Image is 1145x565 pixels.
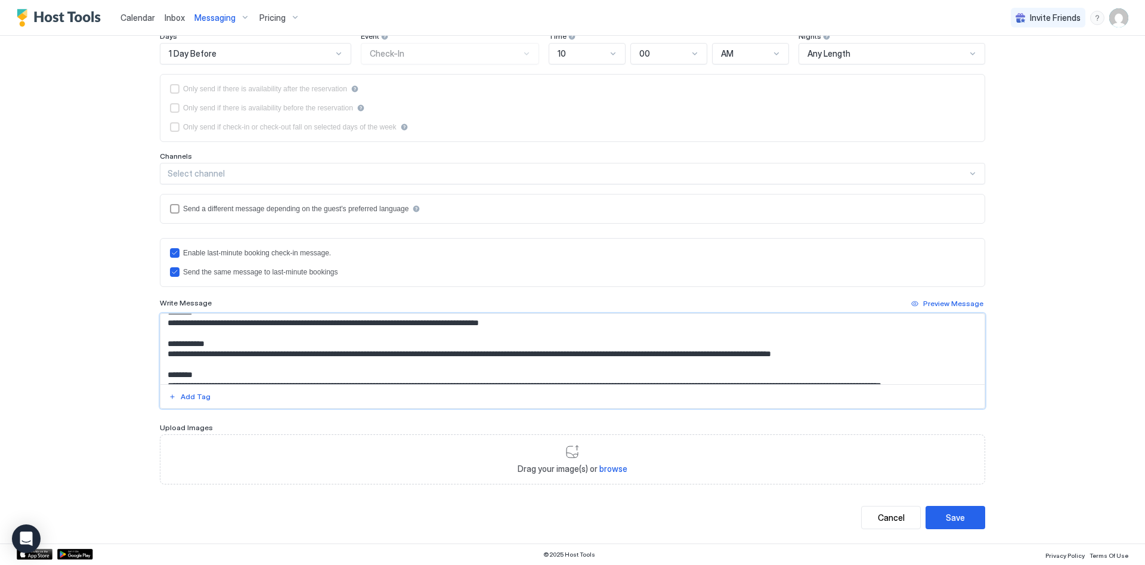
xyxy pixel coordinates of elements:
[168,168,967,179] div: Select channel
[194,13,236,23] span: Messaging
[57,549,93,560] a: Google Play Store
[599,464,627,474] span: browse
[639,48,650,59] span: 00
[12,524,41,553] div: Open Intercom Messenger
[799,32,821,41] span: Nights
[160,32,177,41] span: Days
[721,48,734,59] span: AM
[909,297,985,311] button: Preview Message
[807,48,850,59] span: Any Length
[1090,552,1128,559] span: Terms Of Use
[1109,8,1128,27] div: User profile
[558,48,566,59] span: 10
[160,423,213,432] span: Upload Images
[1045,548,1085,561] a: Privacy Policy
[170,84,975,94] div: afterReservation
[183,205,409,213] div: Send a different message depending on the guest's preferred language
[1045,552,1085,559] span: Privacy Policy
[170,248,975,258] div: lastMinuteMessageEnabled
[181,391,211,402] div: Add Tag
[170,204,975,214] div: languagesEnabled
[946,511,965,524] div: Save
[518,464,627,474] span: Drag your image(s) or
[170,103,975,113] div: beforeReservation
[169,48,216,59] span: 1 Day Before
[861,506,921,529] button: Cancel
[361,32,379,41] span: Event
[120,13,155,23] span: Calendar
[165,13,185,23] span: Inbox
[17,9,106,27] a: Host Tools Logo
[878,511,905,524] div: Cancel
[17,549,52,560] a: App Store
[259,13,286,23] span: Pricing
[183,123,397,131] div: Only send if check-in or check-out fall on selected days of the week
[1030,13,1081,23] span: Invite Friends
[183,85,347,93] div: Only send if there is availability after the reservation
[183,268,338,276] div: Send the same message to last-minute bookings
[170,122,975,132] div: isLimited
[923,298,983,309] div: Preview Message
[167,390,212,404] button: Add Tag
[549,32,567,41] span: Time
[160,298,212,307] span: Write Message
[160,314,985,384] textarea: Input Field
[1090,548,1128,561] a: Terms Of Use
[165,11,185,24] a: Inbox
[160,152,192,160] span: Channels
[543,551,595,558] span: © 2025 Host Tools
[183,104,353,112] div: Only send if there is availability before the reservation
[170,267,975,277] div: lastMinuteMessageIsTheSame
[183,249,331,257] div: Enable last-minute booking check-in message.
[1090,11,1104,25] div: menu
[120,11,155,24] a: Calendar
[926,506,985,529] button: Save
